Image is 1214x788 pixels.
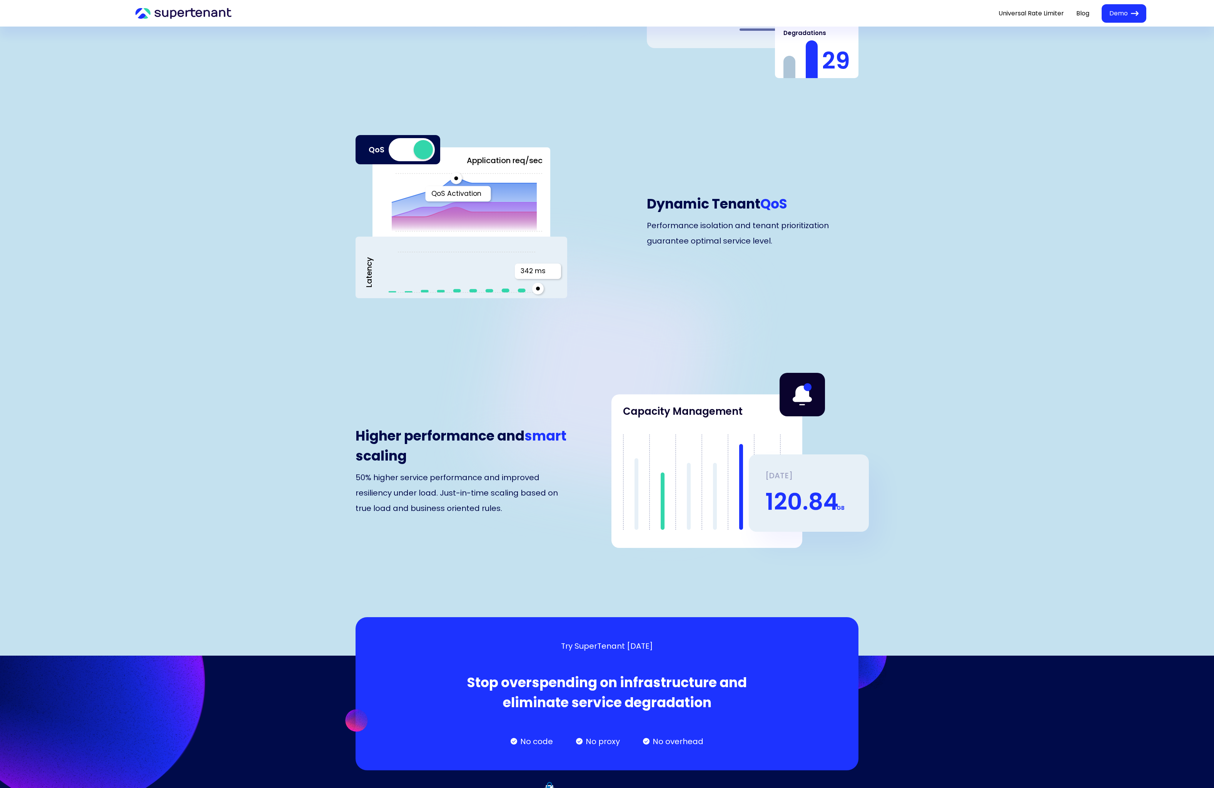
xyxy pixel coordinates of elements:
[1109,9,1128,18] span: Demo
[1076,9,1089,18] a: Blog
[765,484,845,525] p: 120.84
[361,144,384,155] span: QoS
[793,383,812,406] img: bell-icon.b9b89e49.svg
[524,426,566,445] span: smart
[837,504,845,512] span: GB
[431,189,481,198] text: QoS Activation
[467,155,550,166] span: Application req/sec
[521,266,546,275] text: 342 ms
[356,470,567,516] p: 50% higher service performance and improved resiliency under load. Just-in-time scaling based on ...
[653,736,703,747] span: No overhead
[364,257,374,287] tspan: Latency
[511,738,517,745] img: bg-tick.a7581d99.svg
[760,194,787,213] span: QoS
[1102,4,1146,23] button: Demo
[822,43,850,78] p: 29
[647,218,858,249] p: Performance isolation and tenant prioritization guarantee optimal service level.
[440,673,775,713] p: Stop overspending on infrastructure and eliminate service degradation
[356,426,567,470] h3: Higher performance and scaling
[783,29,850,37] p: Degradations
[765,471,852,480] p: [DATE]
[647,194,858,218] h3: Dynamic Tenant
[334,698,379,743] img: circle2.506fea08.png
[520,736,553,747] span: No code
[623,404,791,419] p: Capacity Management
[561,640,653,652] p: Try SuperTenant [DATE]
[643,738,650,745] img: bg-tick.a7581d99.svg
[999,9,1064,18] a: Universal Rate Limiter
[576,738,583,745] img: bg-tick.a7581d99.svg
[586,736,620,747] span: No proxy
